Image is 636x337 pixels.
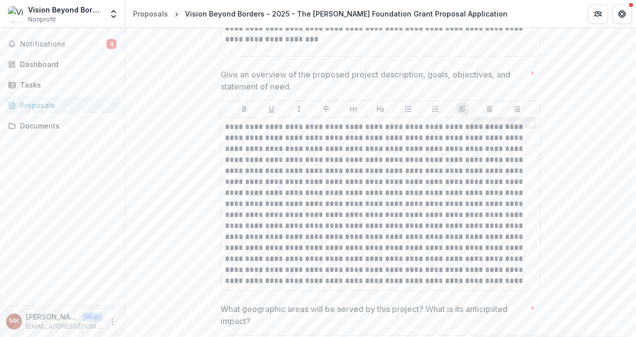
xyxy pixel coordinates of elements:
[4,56,120,72] a: Dashboard
[133,8,168,19] div: Proposals
[129,6,511,21] nav: breadcrumb
[8,6,24,22] img: Vision Beyond Borders
[293,103,305,115] button: Italicize
[456,103,468,115] button: Align Left
[106,39,116,49] span: 4
[28,4,102,15] div: Vision Beyond Borders
[265,103,277,115] button: Underline
[588,4,608,24] button: Partners
[511,103,523,115] button: Align Right
[9,318,19,324] div: Mr. Patrick Klein
[347,103,359,115] button: Heading 1
[185,8,507,19] div: Vision Beyond Borders - 2025 - The [PERSON_NAME] Foundation Grant Proposal Application
[20,100,112,110] div: Proposals
[402,103,414,115] button: Bullet List
[28,15,56,24] span: Nonprofit
[20,120,112,131] div: Documents
[220,303,526,327] p: What geographic areas will be served by this project? What is its anticipated impact?
[20,40,106,48] span: Notifications
[82,312,102,321] p: User
[220,68,526,92] p: Give an overview of the proposed project description, goals, objectives, and statement of need.
[20,59,112,69] div: Dashboard
[612,4,632,24] button: Get Help
[129,6,172,21] a: Proposals
[4,76,120,93] a: Tasks
[483,103,495,115] button: Align Center
[238,103,250,115] button: Bold
[4,117,120,134] a: Documents
[106,315,118,327] button: More
[320,103,332,115] button: Strike
[429,103,441,115] button: Ordered List
[20,79,112,90] div: Tasks
[106,4,120,24] button: Open entity switcher
[26,311,78,322] p: [PERSON_NAME]
[4,97,120,113] a: Proposals
[4,36,120,52] button: Notifications4
[26,322,102,331] p: [EMAIL_ADDRESS][DOMAIN_NAME]
[374,103,386,115] button: Heading 2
